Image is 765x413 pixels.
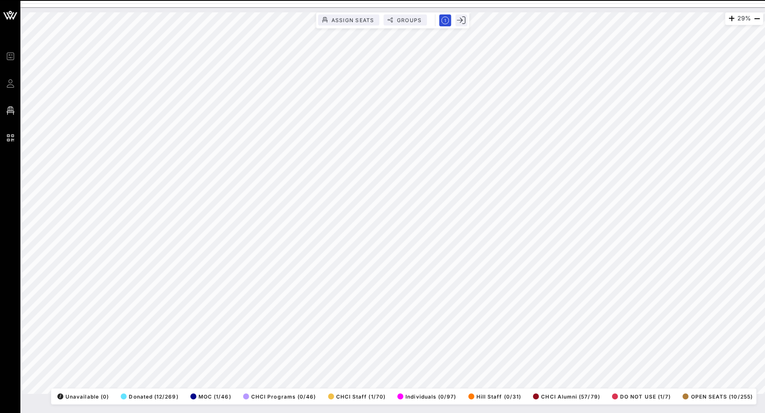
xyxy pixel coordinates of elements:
span: Hill Staff (0/31) [468,393,521,400]
button: /Unavailable (0) [55,390,109,402]
span: Assign Seats [331,17,374,23]
span: DO NOT USE (1/7) [612,393,671,400]
span: Unavailable (0) [57,393,109,400]
button: CHCI Programs (0/46) [241,390,316,402]
span: CHCI Programs (0/46) [243,393,316,400]
button: CHCI Alumni (57/79) [530,390,600,402]
button: Assign Seats [318,14,380,25]
button: CHCI Staff (1/70) [326,390,385,402]
div: / [57,393,63,399]
span: Donated (12/269) [121,393,178,400]
span: OPEN SEATS (10/255) [683,393,752,400]
button: DO NOT USE (1/7) [609,390,671,402]
span: CHCI Alumni (57/79) [533,393,600,400]
span: Individuals (0/97) [397,393,456,400]
div: 29% [725,12,763,25]
span: CHCI Staff (1/70) [328,393,385,400]
button: MOC (1/46) [188,390,231,402]
button: Hill Staff (0/31) [466,390,521,402]
button: Groups [384,14,427,25]
button: Individuals (0/97) [395,390,456,402]
button: Donated (12/269) [118,390,178,402]
span: Groups [397,17,422,23]
span: MOC (1/46) [190,393,231,400]
button: OPEN SEATS (10/255) [680,390,752,402]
